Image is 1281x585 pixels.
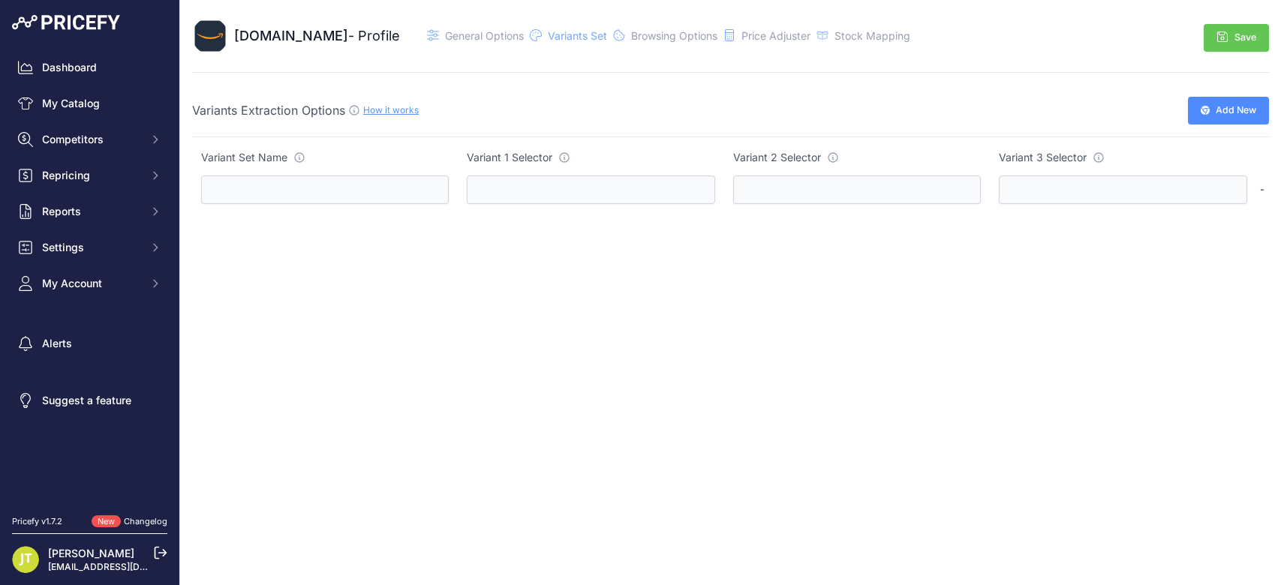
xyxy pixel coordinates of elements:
img: amazon.com.png [192,18,228,54]
a: Alerts [12,330,167,357]
a: Dashboard [12,54,167,81]
span: My Account [42,276,140,291]
label: Variant 2 Selector [733,150,989,165]
button: My Account [12,270,167,297]
button: Reports [12,198,167,225]
button: Save [1204,24,1269,52]
button: Competitors [12,126,167,153]
span: Variants Extraction Options [192,103,345,118]
button: Repricing [12,162,167,189]
label: Variant Set Name [201,150,457,165]
img: Pricefy Logo [12,15,120,30]
div: - Profile [234,25,400,46]
span: Stock Mapping [834,29,910,42]
div: Pricefy v1.7.2 [12,515,62,528]
span: Price Adjuster [741,29,810,42]
span: Browsing Options [631,29,717,42]
span: New [92,515,121,528]
label: Variant 1 Selector [467,150,723,165]
span: Variants Set [548,29,607,42]
a: Changelog [124,516,167,526]
span: [DOMAIN_NAME] [234,28,348,43]
span: Competitors [42,132,140,147]
span: Add New [1216,103,1256,118]
a: [PERSON_NAME] [48,547,134,559]
button: Settings [12,234,167,261]
button: Add New [1188,97,1269,124]
a: My Catalog [12,90,167,117]
td: - [1256,166,1269,214]
nav: Sidebar [12,54,167,497]
a: [EMAIL_ADDRESS][DOMAIN_NAME] [48,561,205,572]
span: General Options [445,29,524,42]
a: Suggest a feature [12,387,167,414]
span: Settings [42,240,140,255]
span: Reports [42,204,140,219]
span: Repricing [42,168,140,183]
a: How it works [363,104,419,115]
label: Variant 3 Selector [999,150,1255,165]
